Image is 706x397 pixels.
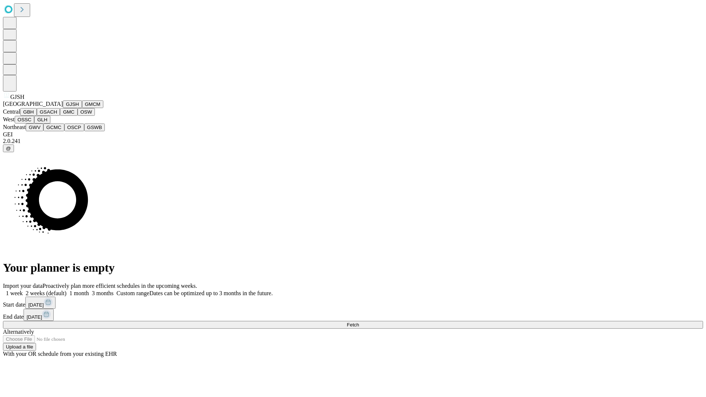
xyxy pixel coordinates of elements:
[24,309,54,321] button: [DATE]
[3,261,703,275] h1: Your planner is empty
[3,116,15,122] span: West
[26,124,43,131] button: GWV
[92,290,114,296] span: 3 months
[63,100,82,108] button: GJSH
[3,144,14,152] button: @
[3,329,34,335] span: Alternatively
[69,290,89,296] span: 1 month
[6,290,23,296] span: 1 week
[3,131,703,138] div: GEI
[3,283,43,289] span: Import your data
[26,290,67,296] span: 2 weeks (default)
[10,94,24,100] span: GJSH
[117,290,149,296] span: Custom range
[6,146,11,151] span: @
[149,290,272,296] span: Dates can be optimized up to 3 months in the future.
[78,108,95,116] button: OSW
[3,309,703,321] div: End date
[25,297,56,309] button: [DATE]
[3,351,117,357] span: With your OR schedule from your existing EHR
[15,116,35,124] button: OSSC
[43,283,197,289] span: Proactively plan more efficient schedules in the upcoming weeks.
[3,297,703,309] div: Start date
[3,101,63,107] span: [GEOGRAPHIC_DATA]
[64,124,84,131] button: OSCP
[3,343,36,351] button: Upload a file
[3,138,703,144] div: 2.0.241
[60,108,77,116] button: GMC
[82,100,103,108] button: GMCM
[28,302,44,308] span: [DATE]
[3,321,703,329] button: Fetch
[20,108,37,116] button: GBH
[34,116,50,124] button: GLH
[347,322,359,328] span: Fetch
[43,124,64,131] button: GCMC
[3,124,26,130] span: Northeast
[26,314,42,320] span: [DATE]
[84,124,105,131] button: GSWB
[3,108,20,115] span: Central
[37,108,60,116] button: GSACH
